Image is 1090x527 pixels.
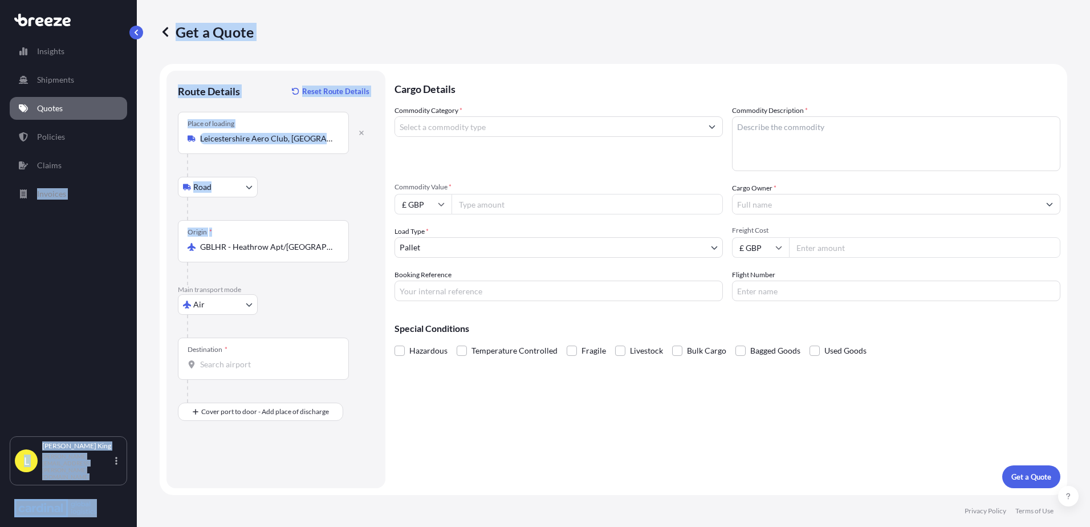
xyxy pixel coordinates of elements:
[42,441,113,451] p: [PERSON_NAME] King
[732,281,1060,301] input: Enter name
[10,40,127,63] a: Insights
[178,285,374,294] p: Main transport mode
[37,74,74,86] p: Shipments
[1039,194,1060,214] button: Show suggestions
[178,84,240,98] p: Route Details
[193,181,212,193] span: Road
[37,188,66,200] p: Invoices
[201,406,329,417] span: Cover port to door - Add place of discharge
[188,345,227,354] div: Destination
[630,342,663,359] span: Livestock
[400,242,420,253] span: Pallet
[200,359,335,370] input: Destination
[732,226,1060,235] span: Freight Cost
[394,281,723,301] input: Your internal reference
[10,154,127,177] a: Claims
[732,183,776,194] label: Cargo Owner
[409,342,448,359] span: Hazardous
[687,342,726,359] span: Bulk Cargo
[471,342,558,359] span: Temperature Controlled
[394,324,1060,333] p: Special Conditions
[37,103,63,114] p: Quotes
[732,105,808,116] label: Commodity Description
[178,177,258,197] button: Select transport
[37,131,65,143] p: Policies
[193,299,205,310] span: Air
[10,183,127,205] a: Invoices
[394,269,452,281] label: Booking Reference
[965,506,1006,516] a: Privacy Policy
[10,68,127,91] a: Shipments
[1002,465,1060,488] button: Get a Quote
[42,453,113,480] p: [PERSON_NAME][EMAIL_ADDRESS][PERSON_NAME][DOMAIN_NAME]
[733,194,1039,214] input: Full name
[395,116,702,137] input: Select a commodity type
[24,455,29,467] span: L
[702,116,722,137] button: Show suggestions
[394,226,429,237] span: Load Type
[37,160,62,171] p: Claims
[178,294,258,315] button: Select transport
[302,86,369,97] p: Reset Route Details
[178,403,343,421] button: Cover port to door - Add place of discharge
[581,342,606,359] span: Fragile
[824,342,867,359] span: Used Goods
[188,228,212,237] div: Origin
[394,183,723,192] span: Commodity Value
[750,342,800,359] span: Bagged Goods
[394,237,723,258] button: Pallet
[200,241,335,253] input: Origin
[10,125,127,148] a: Policies
[452,194,723,214] input: Type amount
[188,119,234,128] div: Place of loading
[14,499,97,517] img: organization-logo
[732,269,775,281] label: Flight Number
[286,82,374,100] button: Reset Route Details
[37,46,64,57] p: Insights
[1015,506,1054,516] a: Terms of Use
[10,97,127,120] a: Quotes
[789,237,1060,258] input: Enter amount
[394,105,462,116] label: Commodity Category
[160,23,254,41] p: Get a Quote
[394,71,1060,105] p: Cargo Details
[1011,471,1051,483] p: Get a Quote
[200,133,335,144] input: Place of loading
